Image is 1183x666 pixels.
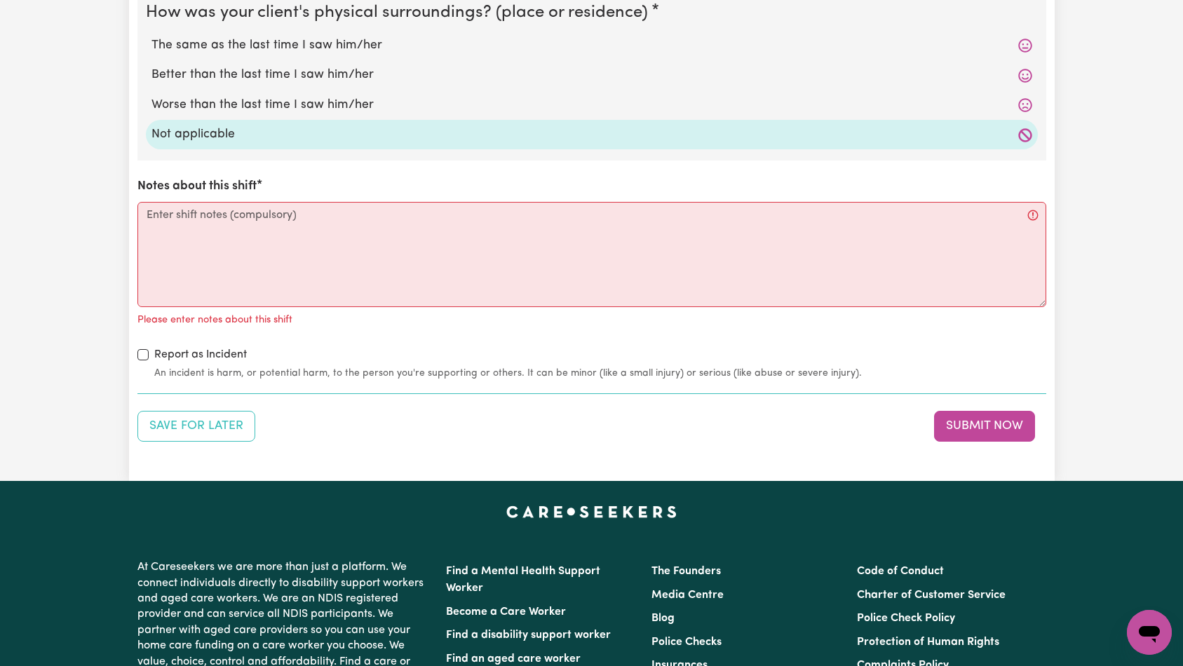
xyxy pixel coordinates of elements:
[137,177,257,196] label: Notes about this shift
[446,653,581,665] a: Find an aged care worker
[137,313,292,328] p: Please enter notes about this shift
[151,36,1032,55] label: The same as the last time I saw him/her
[446,630,611,641] a: Find a disability support worker
[857,637,999,648] a: Protection of Human Rights
[1127,610,1172,655] iframe: Button to launch messaging window
[446,566,600,594] a: Find a Mental Health Support Worker
[154,366,1046,381] small: An incident is harm, or potential harm, to the person you're supporting or others. It can be mino...
[651,637,722,648] a: Police Checks
[506,506,677,517] a: Careseekers home page
[857,566,944,577] a: Code of Conduct
[651,613,675,624] a: Blog
[151,96,1032,114] label: Worse than the last time I saw him/her
[446,606,566,618] a: Become a Care Worker
[137,411,255,442] button: Save your job report
[651,590,724,601] a: Media Centre
[857,590,1006,601] a: Charter of Customer Service
[651,566,721,577] a: The Founders
[151,66,1032,84] label: Better than the last time I saw him/her
[934,411,1035,442] button: Submit your job report
[857,613,955,624] a: Police Check Policy
[154,346,247,363] label: Report as Incident
[151,125,1032,144] label: Not applicable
